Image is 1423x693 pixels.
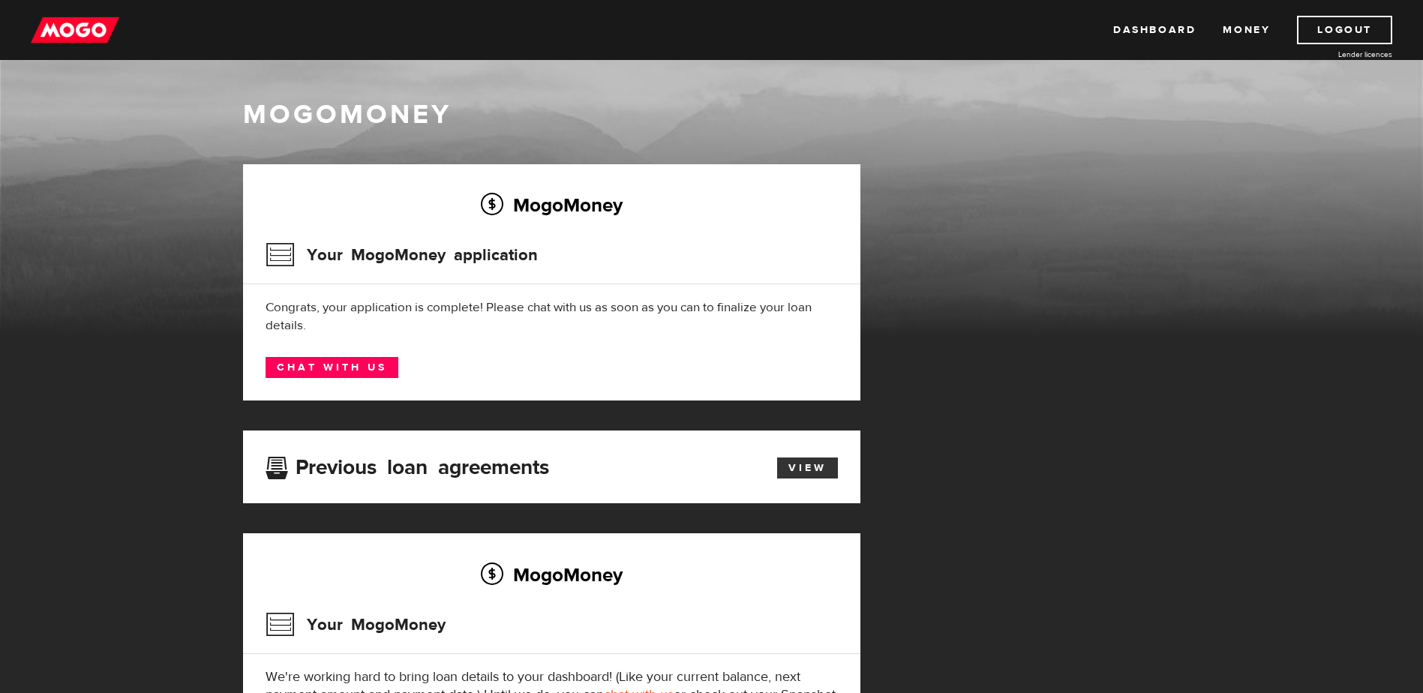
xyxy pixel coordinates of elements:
a: Chat with us [266,357,398,378]
a: View [777,457,838,478]
iframe: LiveChat chat widget [1123,344,1423,693]
a: Dashboard [1113,16,1196,44]
h3: Your MogoMoney application [266,235,538,274]
div: Congrats, your application is complete! Please chat with us as soon as you can to finalize your l... [266,298,838,334]
h3: Your MogoMoney [266,605,446,644]
h2: MogoMoney [266,559,838,590]
a: Lender licences [1280,49,1392,60]
h2: MogoMoney [266,189,838,220]
img: mogo_logo-11ee424be714fa7cbb0f0f49df9e16ec.png [31,16,119,44]
h1: MogoMoney [243,99,1181,130]
a: Logout [1297,16,1392,44]
a: Money [1223,16,1270,44]
h3: Previous loan agreements [266,455,549,475]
